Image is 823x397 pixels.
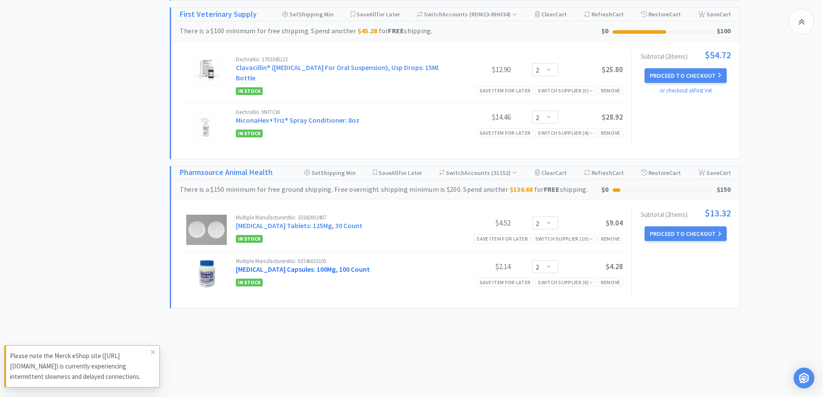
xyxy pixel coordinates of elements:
div: $150 [717,184,731,195]
span: Save for Later [378,169,422,177]
span: All [391,169,398,177]
span: Cart [719,10,731,18]
span: ( 31152 ) [490,169,517,177]
div: Multiple Manufacturers No: 33342002407 [236,215,446,220]
span: Cart [719,169,731,177]
span: Set [289,10,299,18]
span: Cart [612,169,624,177]
img: 7b72d6a15faa4a90bb5d2f3c94278d40_50756.jpeg [191,258,222,289]
div: There is a $150 minimum for free ground shipping. Free overnight shipping minimum is $200. Spend ... [180,184,601,195]
div: $2.14 [446,261,511,272]
span: All [369,10,376,18]
div: $0 [601,184,609,195]
div: There is a $100 minimum for free shipping. Spend another for shipping. [180,25,601,37]
span: In Stock [236,130,263,137]
span: Save for Later [356,10,400,18]
div: Restore [641,166,681,179]
div: Save item for later [477,278,534,287]
span: In Stock [236,279,263,286]
div: Switch Supplier ( 10 ) [535,235,594,243]
span: In Stock [236,235,263,243]
div: Save item for later [477,128,534,137]
span: $25.80 [602,65,623,74]
div: Save item for later [474,234,531,243]
img: 4753f8677737474e994ee28b0defa63a_46585.jpeg [194,109,220,140]
a: First Veterinary Supply [180,8,257,21]
a: [MEDICAL_DATA] Capsules: 100Mg, 100 Count [236,265,370,273]
strong: $45.28 [358,26,378,35]
div: Save [698,166,731,179]
div: Clear [535,166,567,179]
span: ( RDM23-RHH34 ) [468,10,517,18]
div: Save [698,8,731,21]
div: $14.46 [446,112,511,122]
strong: FREE [544,185,560,194]
button: Proceed to Checkout [645,68,727,83]
div: Save item for later [477,86,534,95]
span: $13.32 [705,208,731,218]
div: Switch Supplier ( 4 ) [538,129,593,137]
span: Cart [555,10,567,18]
div: $0 [601,25,609,37]
div: $100 [717,25,731,37]
a: Pharmsource Animal Health [180,166,273,179]
div: $4.52 [446,218,511,228]
div: Clear [535,8,567,21]
div: Refresh [584,8,624,21]
span: Cart [555,169,567,177]
p: Please note the Merck eShop site ([URL][DOMAIN_NAME]) is currently experiencing intermittent slow... [10,351,151,382]
span: $28.92 [602,112,623,122]
a: MiconaHex+Triz® Spray Conditioner: 8oz [236,116,359,124]
a: [MEDICAL_DATA] Tablets: 125Mg, 30 Count [236,221,362,230]
div: Restore [641,8,681,21]
span: Cart [669,169,681,177]
a: or checkout at First Vet [660,87,712,94]
span: Switch [446,169,464,177]
div: Dechra No: 1703345115 [236,57,446,62]
div: Subtotal ( 2 item s ): [641,208,731,218]
div: Remove [598,234,623,243]
div: $12.90 [446,64,511,75]
div: Accounts [417,8,518,21]
a: Clavacillin® ([MEDICAL_DATA] For Oral Suspension), Usp Drops: 15Ml Bottle [236,63,439,82]
button: Proceed to Checkout [645,226,727,241]
img: f91954f6322b4412aa9f2da9bfaa6851_623024.jpeg [191,57,222,87]
div: Remove [598,86,623,95]
span: $54.72 [705,50,731,60]
div: Remove [598,128,623,137]
div: Switch Supplier ( 5 ) [538,86,593,95]
span: Cart [612,10,624,18]
span: $9.04 [606,218,623,228]
span: $4.28 [606,262,623,271]
div: Dechra No: MHTCW [236,109,446,115]
strong: FREE [388,26,404,35]
div: Multiple Manufacturers No: 53746010105 [236,258,446,264]
div: Shipping Min [304,166,356,179]
span: Switch [424,10,442,18]
div: Shipping Min [282,8,334,21]
img: 3c0a7214c1994c98ab2a91352999acbf_170869.jpeg [186,215,226,245]
div: Refresh [584,166,624,179]
div: Remove [598,278,623,287]
strong: $136.68 [510,185,533,194]
div: Switch Supplier ( 8 ) [538,278,593,286]
div: Subtotal ( 2 item s ): [641,50,731,60]
span: Set [311,169,321,177]
span: Cart [669,10,681,18]
div: Accounts [439,166,518,179]
span: In Stock [236,87,263,95]
div: Open Intercom Messenger [794,368,814,388]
